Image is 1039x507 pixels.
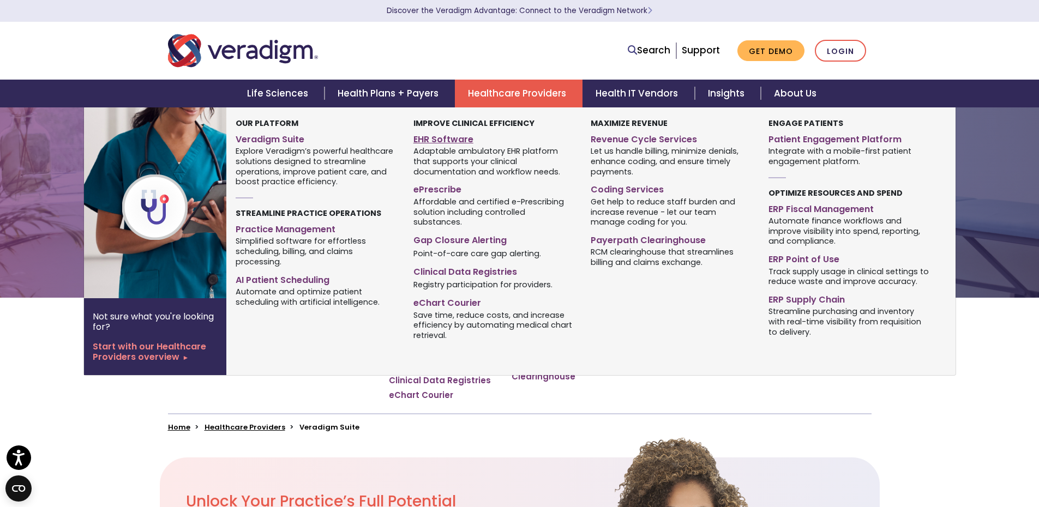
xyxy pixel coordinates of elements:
p: Not sure what you're looking for? [93,311,218,332]
span: Learn More [647,5,652,16]
a: ERP Point of Use [768,250,929,265]
a: Healthcare Providers [455,80,582,107]
a: Revenue Cycle Services [591,130,752,146]
strong: Maximize Revenue [591,118,668,129]
a: Gap Closure Alerting [413,231,574,246]
strong: Streamline Practice Operations [236,208,381,219]
a: Discover the Veradigm Advantage: Connect to the Veradigm NetworkLearn More [387,5,652,16]
a: EHR Software [413,130,574,146]
img: Veradigm logo [168,33,318,69]
a: Practice Management [236,220,397,236]
strong: Engage Patients [768,118,843,129]
a: About Us [761,80,830,107]
a: Clinical Data Registries [389,375,491,386]
button: Open CMP widget [5,475,32,502]
a: Clinical Data Registries [413,262,574,278]
span: Automate finance workflows and improve visibility into spend, reporting, and compliance. [768,215,929,246]
strong: Improve Clinical Efficiency [413,118,534,129]
a: Search [628,43,670,58]
span: Explore Veradigm’s powerful healthcare solutions designed to streamline operations, improve patie... [236,146,397,187]
span: Get help to reduce staff burden and increase revenue - let our team manage coding for you. [591,196,752,227]
span: Save time, reduce costs, and increase efficiency by automating medical chart retrieval. [413,309,574,341]
span: Automate and optimize patient scheduling with artificial intelligence. [236,286,397,307]
a: ERP Supply Chain [768,290,929,306]
a: Health Plans + Payers [325,80,455,107]
span: Adaptable ambulatory EHR platform that supports your clinical documentation and workflow needs. [413,146,574,177]
a: Start with our Healthcare Providers overview [93,341,218,362]
span: Streamline purchasing and inventory with real-time visibility from requisition to delivery. [768,306,929,337]
span: Track supply usage in clinical settings to reduce waste and improve accuracy. [768,265,929,287]
img: Healthcare Provider [84,107,260,298]
a: eChart Courier [389,390,453,401]
span: Registry participation for providers. [413,279,552,290]
a: AI Patient Scheduling [236,270,397,286]
a: ERP Fiscal Management [768,200,929,215]
a: Login [815,40,866,62]
strong: Optimize Resources and Spend [768,188,903,198]
a: Payerpath Clearinghouse [512,361,607,382]
span: RCM clearinghouse that streamlines billing and claims exchange. [591,246,752,268]
a: Patient Engagement Platform [768,130,929,146]
span: Simplified software for effortless scheduling, billing, and claims processing. [236,236,397,267]
a: Coding Services [591,180,752,196]
a: Insights [695,80,761,107]
a: ePrescribe [413,180,574,196]
a: Home [168,422,190,432]
a: Health IT Vendors [582,80,694,107]
span: Integrate with a mobile-first patient engagement platform. [768,146,929,167]
a: Get Demo [737,40,804,62]
a: Life Sciences [234,80,325,107]
a: Support [682,44,720,57]
strong: Our Platform [236,118,298,129]
span: Affordable and certified e-Prescribing solution including controlled substances. [413,196,574,227]
a: Veradigm Suite [236,130,397,146]
a: Healthcare Providers [205,422,285,432]
span: Point-of-care care gap alerting. [413,248,541,258]
span: Let us handle billing, minimize denials, enhance coding, and ensure timely payments. [591,146,752,177]
a: Payerpath Clearinghouse [591,231,752,246]
a: eChart Courier [413,293,574,309]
